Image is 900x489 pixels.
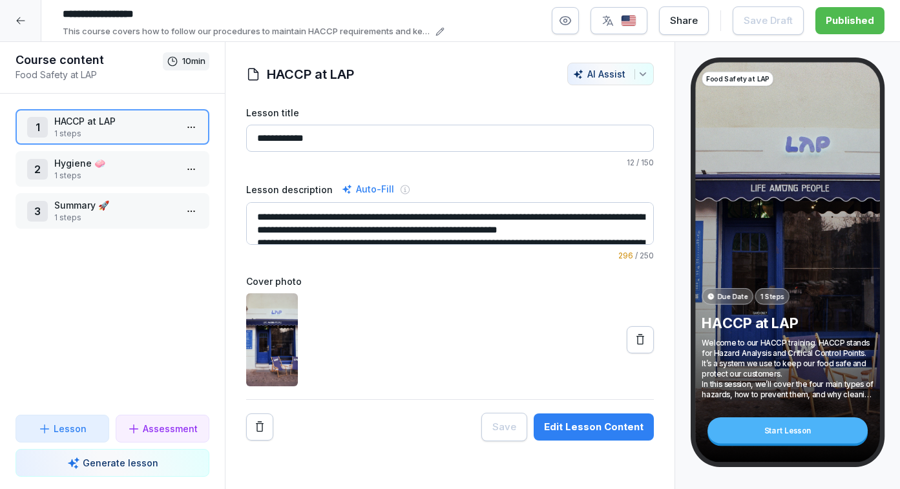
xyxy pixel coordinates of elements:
div: AI Assist [573,68,648,79]
div: 3 [27,201,48,222]
img: laj03akg8r3ojrm1usc0x45i.png [246,293,298,386]
p: 1 steps [54,212,176,224]
span: 12 [627,158,634,167]
button: Assessment [116,415,209,442]
p: This course covers how to follow our procedures to maintain HACCP requirements and keep you and y... [63,25,432,38]
div: Auto-Fill [339,182,397,197]
p: 1 Steps [760,291,784,301]
p: HACCP at LAP [702,314,873,332]
div: Save [492,420,516,434]
p: Assessment [143,422,198,435]
div: Share [670,14,698,28]
div: 2Hygiene 🧼1 steps [16,151,209,187]
div: 3Summary 🚀1 steps [16,193,209,229]
p: 10 min [182,55,205,68]
button: Remove [246,413,273,441]
button: Generate lesson [16,449,209,477]
p: 1 steps [54,170,176,182]
button: Published [815,7,884,34]
div: Edit Lesson Content [544,420,644,434]
button: Save Draft [733,6,804,35]
p: Due Date [717,291,748,301]
p: / 150 [246,157,654,169]
button: Lesson [16,415,109,442]
button: Edit Lesson Content [534,413,654,441]
p: Food Safety at LAP [16,68,163,81]
label: Lesson description [246,183,333,196]
label: Cover photo [246,275,654,288]
p: Lesson [54,422,87,435]
img: us.svg [621,15,636,27]
div: Start Lesson [707,417,868,444]
p: 1 steps [54,128,176,140]
div: 2 [27,159,48,180]
label: Lesson title [246,106,654,120]
p: Welcome to our HACCP training. HACCP stands for Hazard Analysis and Critical Control Points. It’s... [702,337,873,399]
span: 296 [618,251,633,260]
div: Published [826,14,874,28]
button: Share [659,6,709,35]
button: AI Assist [567,63,654,85]
p: / 250 [246,250,654,262]
p: Food Safety at LAP [706,74,769,83]
button: Save [481,413,527,441]
p: Summary 🚀 [54,198,176,212]
p: HACCP at LAP [54,114,176,128]
div: Save Draft [744,14,793,28]
h1: Course content [16,52,163,68]
div: 1HACCP at LAP1 steps [16,109,209,145]
h1: HACCP at LAP [267,65,354,84]
p: Generate lesson [83,456,158,470]
div: 1 [27,117,48,138]
p: Hygiene 🧼 [54,156,176,170]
